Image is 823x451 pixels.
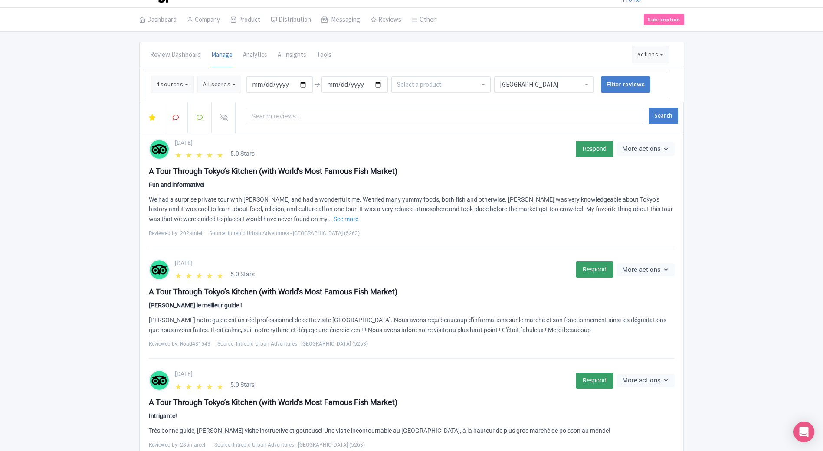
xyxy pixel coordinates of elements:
[149,340,210,348] span: Reviewed by: Road481543
[149,412,675,421] div: Intrigante!
[149,301,675,310] div: [PERSON_NAME] le meilleur guide !
[327,216,358,222] a: ... See more
[185,149,194,158] span: ★
[217,340,368,348] span: Source: Intrepid Urban Adventures - [GEOGRAPHIC_DATA] (5263)
[246,108,644,124] input: Search reviews...
[230,380,255,389] span: 5.0 Stars
[206,149,215,158] span: ★
[149,396,675,408] div: A Tour Through Tokyo’s Kitchen (with World's Most Famous Fish Market)
[187,8,220,32] a: Company
[321,8,360,32] a: Messaging
[149,426,675,436] div: Très bonne guide, [PERSON_NAME] visite instructive et goûteuse! Une visite incontournable au [GEO...
[150,43,201,67] a: Review Dashboard
[149,180,675,190] div: Fun and informative!
[150,139,169,160] img: tripadvisor-round-color-01-c2602b701674d379597ad6f140e4ef40.svg
[371,8,401,32] a: Reviews
[150,259,169,280] img: tripadvisor-round-color-01-c2602b701674d379597ad6f140e4ef40.svg
[576,373,613,389] a: Respond
[149,286,675,297] div: A Tour Through Tokyo’s Kitchen (with World's Most Famous Fish Market)
[649,108,678,124] button: Search
[175,270,184,278] span: ★
[278,43,306,67] a: AI Insights
[175,138,571,147] div: [DATE]
[206,270,215,278] span: ★
[214,441,365,449] span: Source: Intrepid Urban Adventures - [GEOGRAPHIC_DATA] (5263)
[617,142,675,156] button: More actions
[412,8,436,32] a: Other
[149,229,202,237] span: Reviewed by: 202amiel
[206,381,215,389] span: ★
[243,43,267,67] a: Analytics
[216,149,225,158] span: ★
[150,370,169,391] img: tripadvisor-round-color-01-c2602b701674d379597ad6f140e4ef40.svg
[151,76,194,93] button: 4 sources
[617,263,675,277] button: More actions
[185,270,194,278] span: ★
[196,149,204,158] span: ★
[230,149,255,158] span: 5.0 Stars
[175,259,571,268] div: [DATE]
[793,422,814,442] div: Open Intercom Messenger
[216,381,225,389] span: ★
[149,165,675,177] div: A Tour Through Tokyo’s Kitchen (with World's Most Famous Fish Market)
[271,8,311,32] a: Distribution
[175,149,184,158] span: ★
[185,381,194,389] span: ★
[617,374,675,387] button: More actions
[175,369,571,379] div: [DATE]
[500,81,588,88] div: [GEOGRAPHIC_DATA]
[196,381,204,389] span: ★
[209,229,360,237] span: Source: Intrepid Urban Adventures - [GEOGRAPHIC_DATA] (5263)
[576,141,613,157] a: Respond
[211,43,233,67] a: Manage
[196,270,204,278] span: ★
[149,195,675,224] div: We had a surprise private tour with [PERSON_NAME] and had a wonderful time. We tried many yummy f...
[632,46,669,63] button: Actions
[644,14,684,25] a: Subscription
[216,270,225,278] span: ★
[230,270,255,279] span: 5.0 Stars
[317,43,331,67] a: Tools
[175,381,184,389] span: ★
[230,8,260,32] a: Product
[139,8,177,32] a: Dashboard
[397,81,445,88] input: Select a product
[149,441,207,449] span: Reviewed by: 285marcel_
[601,76,651,93] input: Filter reviews
[149,315,675,335] div: [PERSON_NAME] notre guide est un réel professionnel de cette visite [GEOGRAPHIC_DATA]. Nous avons...
[197,76,241,93] button: All scores
[576,261,613,278] a: Respond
